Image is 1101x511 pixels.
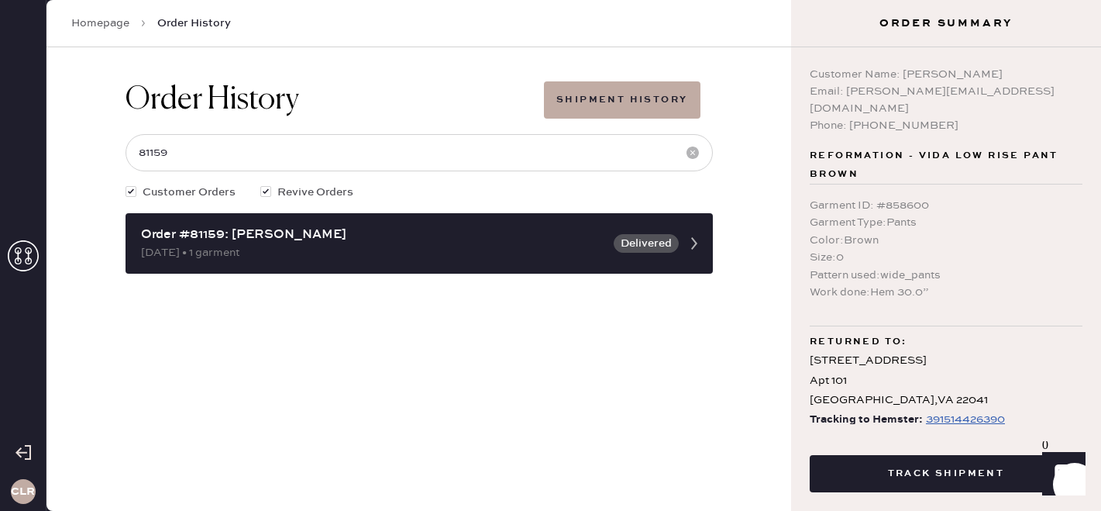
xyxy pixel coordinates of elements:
div: [STREET_ADDRESS] Apt 101 [GEOGRAPHIC_DATA] , VA 22041 [810,351,1082,410]
h3: Order Summary [791,16,1101,31]
div: Phone: [PHONE_NUMBER] [810,117,1082,134]
span: Tracking to Hemster: [810,410,923,430]
a: 391514426390 [923,410,1005,430]
div: Size : 0 [810,249,1082,266]
h3: CLR [11,486,35,497]
button: Shipment History [544,81,700,119]
div: Email: [PERSON_NAME][EMAIL_ADDRESS][DOMAIN_NAME] [810,83,1082,117]
div: Garment Type : Pants [810,214,1082,231]
h1: Order History [126,81,299,119]
div: Color : Brown [810,232,1082,249]
span: Order History [157,16,231,31]
span: Reformation - Vida Low Rise Pant Brown [810,147,1082,184]
div: Work done : Hem 30.0” [810,284,1082,301]
button: Delivered [614,234,679,253]
input: Search by order number, customer name, email or phone number [126,134,713,171]
button: Track Shipment [810,455,1082,492]
a: Homepage [71,16,129,31]
div: Order #81159: [PERSON_NAME] [141,226,604,244]
div: [DATE] • 1 garment [141,244,604,261]
span: Returned to: [810,333,907,351]
span: Revive Orders [277,184,353,201]
span: Customer Orders [143,184,236,201]
iframe: Front Chat [1027,441,1094,508]
a: Track Shipment [810,465,1082,480]
div: Garment ID : # 858600 [810,197,1082,214]
div: Customer Name: [PERSON_NAME] [810,66,1082,83]
div: Pattern used : wide_pants [810,267,1082,284]
div: https://www.fedex.com/apps/fedextrack/?tracknumbers=391514426390&cntry_code=US [926,410,1005,429]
